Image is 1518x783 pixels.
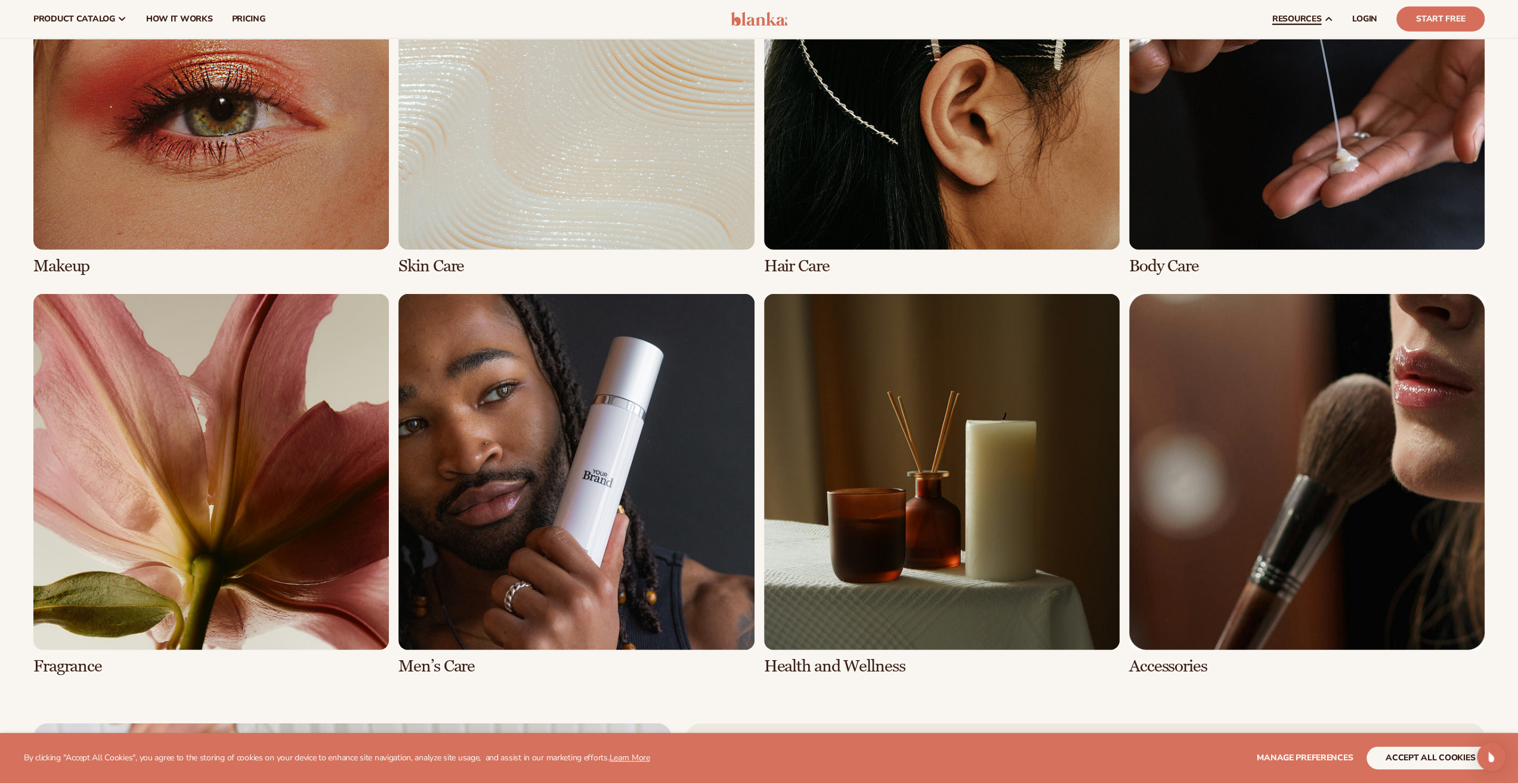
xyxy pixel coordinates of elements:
a: Learn More [609,752,650,763]
button: Manage preferences [1257,747,1353,769]
p: By clicking "Accept All Cookies", you agree to the storing of cookies on your device to enhance s... [24,753,650,763]
span: pricing [231,14,265,24]
div: 6 / 8 [398,294,754,675]
a: Start Free [1396,7,1485,32]
div: 7 / 8 [764,294,1120,675]
span: LOGIN [1352,14,1377,24]
h3: Body Care [1129,257,1485,276]
div: Open Intercom Messenger [1477,742,1505,771]
h3: Hair Care [764,257,1120,276]
span: resources [1272,14,1321,24]
span: How It Works [146,14,213,24]
h3: Skin Care [398,257,754,276]
img: logo [731,12,787,26]
span: product catalog [33,14,115,24]
h3: Makeup [33,257,389,276]
span: Manage preferences [1257,752,1353,763]
div: 5 / 8 [33,294,389,675]
div: 8 / 8 [1129,294,1485,675]
button: accept all cookies [1366,747,1494,769]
